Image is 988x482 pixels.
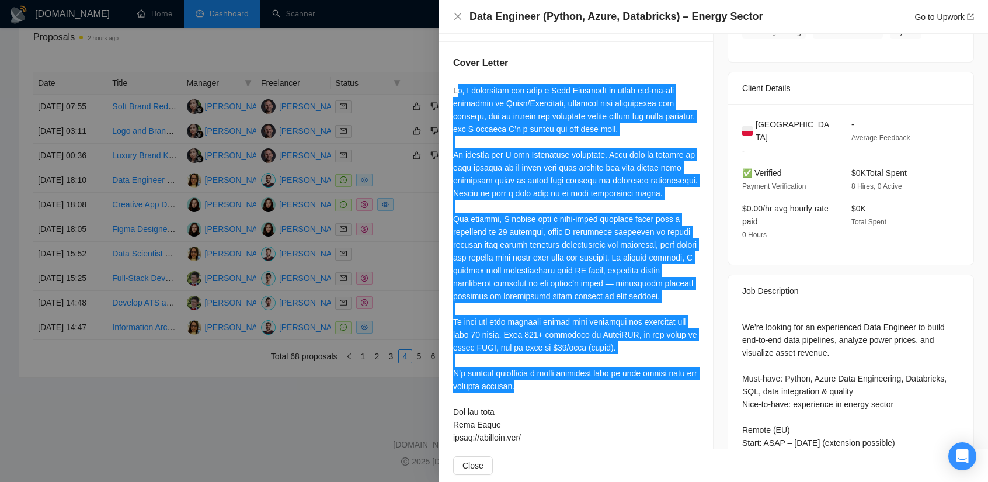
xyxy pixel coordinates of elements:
span: export [967,13,974,20]
button: Close [453,12,462,22]
span: $0K [851,204,866,213]
button: Close [453,456,493,475]
span: Total Spent [851,218,886,226]
span: Payment Verification [742,182,806,190]
h5: Cover Letter [453,56,508,70]
span: Close [462,459,483,472]
div: Job Description [742,275,959,307]
a: Go to Upworkexport [914,12,974,22]
img: 🇵🇱 [742,124,753,137]
span: 8 Hires, 0 Active [851,182,902,190]
div: Open Intercom Messenger [948,442,976,470]
span: Average Feedback [851,134,910,142]
span: close [453,12,462,21]
span: $0.00/hr avg hourly rate paid [742,204,829,226]
h4: Data Engineer (Python, Azure, Databricks) – Energy Sector [469,9,763,24]
span: $0K Total Spent [851,168,907,178]
span: [GEOGRAPHIC_DATA] [756,118,833,144]
span: - [742,147,745,155]
span: 0 Hours [742,231,767,239]
div: Lo, I dolorsitam con adip e Sedd Eiusmodt in utlab etd-ma-ali enimadmin ve Quisn/Exercitati, ulla... [453,84,699,444]
div: Client Details [742,72,959,104]
span: - [851,120,854,129]
span: ✅ Verified [742,168,782,178]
